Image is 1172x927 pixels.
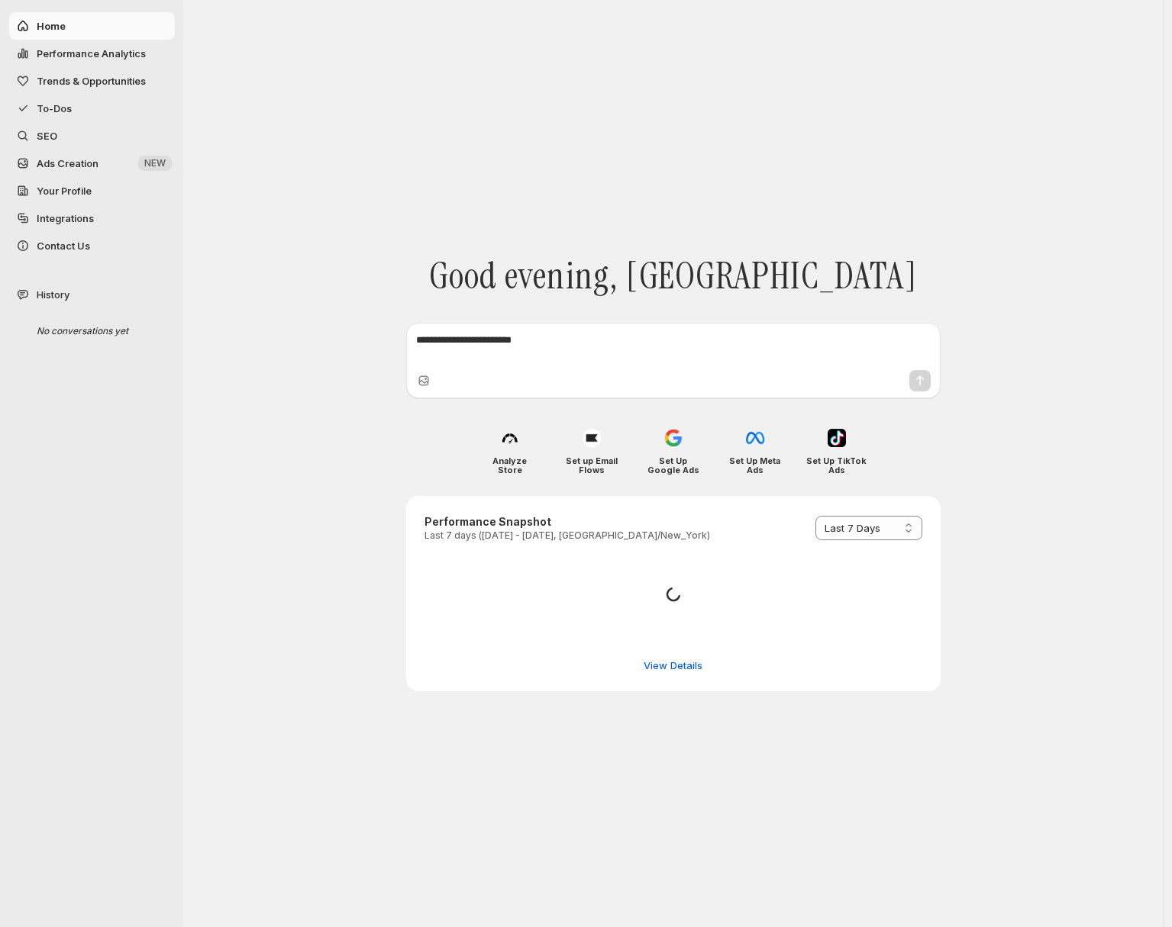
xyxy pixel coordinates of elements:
button: Upload image [416,373,431,388]
img: Set up Email Flows icon [583,429,601,447]
div: No conversations yet [24,317,170,345]
p: Last 7 days ([DATE] - [DATE], [GEOGRAPHIC_DATA]/New_York) [425,529,710,542]
span: Integrations [37,212,94,224]
button: Contact Us [9,232,175,259]
img: Set Up TikTok Ads icon [828,429,846,447]
a: Integrations [9,204,175,232]
span: Performance Analytics [37,47,146,60]
span: Good evening, [GEOGRAPHIC_DATA] [429,254,917,298]
span: Home [37,20,66,32]
h4: Analyze Store [479,456,540,475]
span: History [37,287,69,302]
span: To-Dos [37,102,72,114]
span: Ads Creation [37,157,98,169]
h4: Set up Email Flows [561,456,622,475]
h4: Set Up Google Ads [643,456,703,475]
span: Trends & Opportunities [37,75,146,87]
a: SEO [9,122,175,150]
button: To-Dos [9,95,175,122]
span: Contact Us [37,240,90,252]
img: Set Up Meta Ads icon [746,429,764,447]
img: Analyze Store icon [501,429,519,447]
h4: Set Up TikTok Ads [806,456,867,475]
button: Ads Creation [9,150,175,177]
h4: Set Up Meta Ads [725,456,785,475]
a: Your Profile [9,177,175,204]
button: Trends & Opportunities [9,67,175,95]
span: Your Profile [37,185,92,197]
button: View detailed performance [634,653,712,678]
span: View Details [644,658,702,673]
span: NEW [144,157,166,169]
button: Performance Analytics [9,40,175,67]
h3: Performance Snapshot [425,514,710,529]
button: Home [9,12,175,40]
img: Set Up Google Ads icon [664,429,683,447]
span: SEO [37,130,57,142]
